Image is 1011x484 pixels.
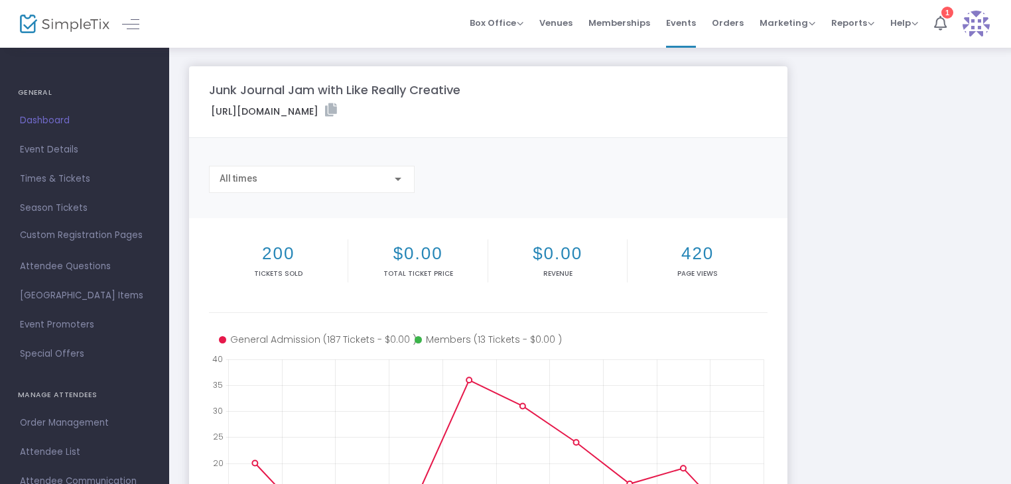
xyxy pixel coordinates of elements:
p: Total Ticket Price [351,269,484,278]
span: Attendee Questions [20,258,149,275]
span: Help [890,17,918,29]
h2: $0.00 [491,243,624,264]
span: Event Details [20,141,149,158]
span: Attendee List [20,444,149,461]
span: All times [220,173,257,184]
p: Page Views [630,269,764,278]
span: [GEOGRAPHIC_DATA] Items [20,287,149,304]
div: 1 [941,7,953,19]
span: Dashboard [20,112,149,129]
p: Tickets sold [212,269,345,278]
span: Events [666,6,696,40]
h4: MANAGE ATTENDEES [18,382,151,408]
span: Order Management [20,414,149,432]
span: Venues [539,6,573,40]
text: 20 [213,457,224,468]
span: Special Offers [20,345,149,363]
span: Marketing [760,17,815,29]
h2: 200 [212,243,345,264]
m-panel-title: Junk Journal Jam with Like Really Creative [209,81,460,99]
span: Orders [712,6,744,40]
h4: GENERAL [18,80,151,106]
text: 35 [213,379,223,391]
span: Reports [831,17,874,29]
text: 30 [213,405,223,416]
text: 40 [212,353,223,365]
span: Memberships [588,6,650,40]
span: Box Office [470,17,523,29]
h2: 420 [630,243,764,264]
p: Revenue [491,269,624,278]
text: 25 [213,431,224,442]
span: Season Tickets [20,200,149,217]
span: Custom Registration Pages [20,229,143,242]
label: [URL][DOMAIN_NAME] [211,103,337,119]
h2: $0.00 [351,243,484,264]
span: Times & Tickets [20,170,149,188]
span: Event Promoters [20,316,149,333]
